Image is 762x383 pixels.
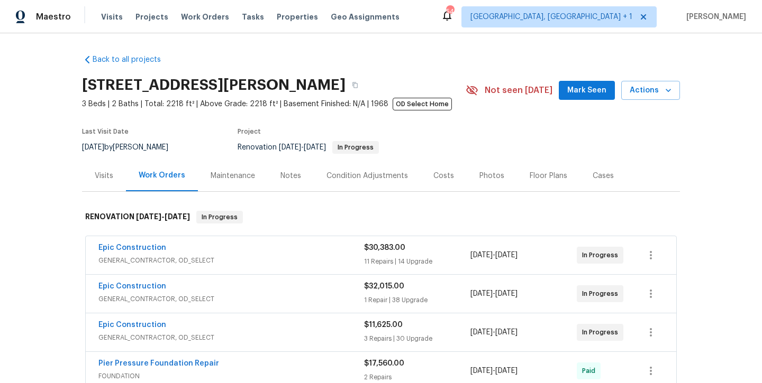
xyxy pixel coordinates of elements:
[495,251,518,259] span: [DATE]
[304,144,326,151] span: [DATE]
[280,171,301,181] div: Notes
[95,171,113,181] div: Visits
[364,283,404,290] span: $32,015.00
[364,333,470,344] div: 3 Repairs | 30 Upgrade
[364,256,470,267] div: 11 Repairs | 14 Upgrade
[139,170,185,181] div: Work Orders
[165,213,190,220] span: [DATE]
[470,288,518,299] span: -
[238,144,379,151] span: Renovation
[495,329,518,336] span: [DATE]
[495,290,518,297] span: [DATE]
[98,332,364,343] span: GENERAL_CONTRACTOR, OD_SELECT
[364,244,405,251] span: $30,383.00
[530,171,567,181] div: Floor Plans
[181,12,229,22] span: Work Orders
[470,366,518,376] span: -
[82,141,181,154] div: by [PERSON_NAME]
[364,321,403,329] span: $11,625.00
[559,81,615,100] button: Mark Seen
[567,84,606,97] span: Mark Seen
[82,200,680,234] div: RENOVATION [DATE]-[DATE]In Progress
[470,250,518,260] span: -
[98,255,364,266] span: GENERAL_CONTRACTOR, OD_SELECT
[485,85,552,96] span: Not seen [DATE]
[479,171,504,181] div: Photos
[211,171,255,181] div: Maintenance
[326,171,408,181] div: Condition Adjustments
[85,211,190,223] h6: RENOVATION
[82,144,104,151] span: [DATE]
[98,244,166,251] a: Epic Construction
[364,360,404,367] span: $17,560.00
[630,84,672,97] span: Actions
[470,290,493,297] span: [DATE]
[98,294,364,304] span: GENERAL_CONTRACTOR, OD_SELECT
[621,81,680,100] button: Actions
[82,128,129,135] span: Last Visit Date
[364,372,470,382] div: 2 Repairs
[446,6,453,17] div: 54
[82,99,466,109] span: 3 Beds | 2 Baths | Total: 2218 ft² | Above Grade: 2218 ft² | Basement Finished: N/A | 1968
[82,54,184,65] a: Back to all projects
[333,144,378,151] span: In Progress
[393,98,452,110] span: OD Select Home
[470,329,493,336] span: [DATE]
[82,80,346,90] h2: [STREET_ADDRESS][PERSON_NAME]
[331,12,400,22] span: Geo Assignments
[364,295,470,305] div: 1 Repair | 38 Upgrade
[470,12,632,22] span: [GEOGRAPHIC_DATA], [GEOGRAPHIC_DATA] + 1
[98,321,166,329] a: Epic Construction
[242,13,264,21] span: Tasks
[279,144,326,151] span: -
[136,213,161,220] span: [DATE]
[98,360,219,367] a: Pier Pressure Foundation Repair
[470,327,518,338] span: -
[593,171,614,181] div: Cases
[277,12,318,22] span: Properties
[582,288,622,299] span: In Progress
[582,327,622,338] span: In Progress
[238,128,261,135] span: Project
[101,12,123,22] span: Visits
[135,12,168,22] span: Projects
[470,251,493,259] span: [DATE]
[495,367,518,375] span: [DATE]
[197,212,242,222] span: In Progress
[98,283,166,290] a: Epic Construction
[279,144,301,151] span: [DATE]
[470,367,493,375] span: [DATE]
[582,250,622,260] span: In Progress
[98,371,364,381] span: FOUNDATION
[36,12,71,22] span: Maestro
[682,12,746,22] span: [PERSON_NAME]
[346,76,365,95] button: Copy Address
[582,366,600,376] span: Paid
[433,171,454,181] div: Costs
[136,213,190,220] span: -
